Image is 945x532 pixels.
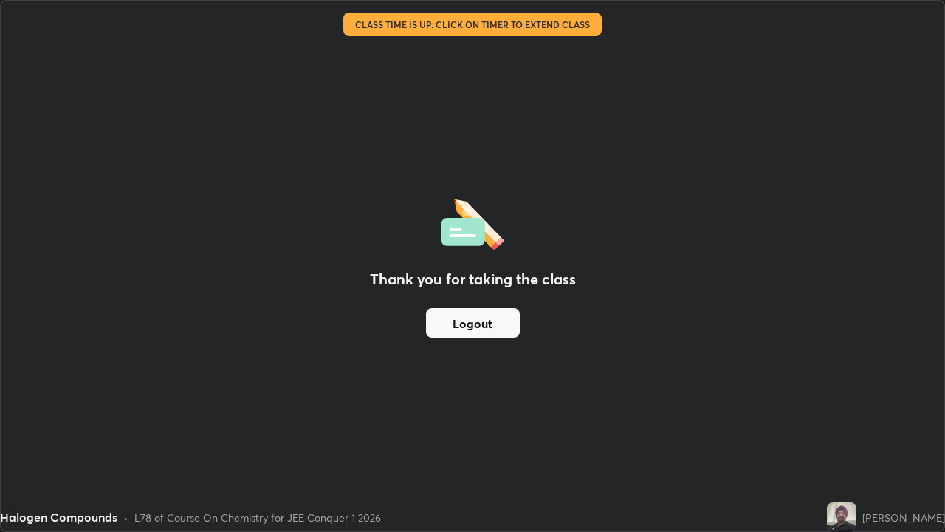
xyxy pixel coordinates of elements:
div: L78 of Course On Chemistry for JEE Conquer 1 2026 [134,510,381,525]
button: Logout [426,308,520,338]
div: • [123,510,128,525]
h2: Thank you for taking the class [370,268,576,290]
img: 3c111d6fb97f478eac34a0bd0f6d3866.jpg [827,502,856,532]
div: [PERSON_NAME] [862,510,945,525]
img: offlineFeedback.1438e8b3.svg [441,194,504,250]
